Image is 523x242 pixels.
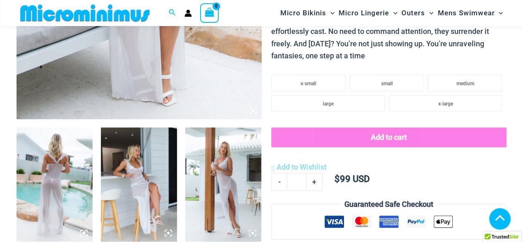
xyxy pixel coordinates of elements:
[350,75,424,91] li: small
[456,81,474,86] span: medium
[425,2,433,24] span: Menu Toggle
[326,2,334,24] span: Menu Toggle
[341,198,437,211] legend: Guaranteed Safe Checkout
[271,75,346,91] li: x-small
[401,2,425,24] span: Outers
[280,2,326,24] span: Micro Bikinis
[200,3,219,22] a: View Shopping Cart, empty
[494,2,503,24] span: Menu Toggle
[271,173,287,190] a: -
[17,4,153,22] img: MM SHOP LOGO FLAT
[428,75,502,91] li: medium
[101,127,177,242] img: Sometimes White 587 Dress
[339,2,389,24] span: Micro Lingerie
[435,2,505,24] a: Mens SwimwearMenu ToggleMenu Toggle
[185,127,261,242] img: Sometimes White 587 Dress
[307,173,322,190] a: +
[184,10,192,17] a: Account icon link
[271,127,506,147] button: Add to cart
[334,174,370,184] bdi: 99 USD
[169,8,176,18] a: Search icon link
[277,1,506,25] nav: Site Navigation
[399,2,435,24] a: OutersMenu ToggleMenu Toggle
[322,101,333,107] span: large
[271,161,326,173] a: Add to Wishlist
[437,2,494,24] span: Mens Swimwear
[381,81,393,86] span: small
[438,101,453,107] span: x-large
[389,2,397,24] span: Menu Toggle
[277,163,327,171] span: Add to Wishlist
[287,173,306,190] input: Product quantity
[17,127,93,242] img: Sometimes White 587 Dress
[301,81,316,86] span: x-small
[271,95,384,112] li: large
[334,174,340,184] span: $
[278,2,337,24] a: Micro BikinisMenu ToggleMenu Toggle
[389,95,502,112] li: x-large
[337,2,399,24] a: Micro LingerieMenu ToggleMenu Toggle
